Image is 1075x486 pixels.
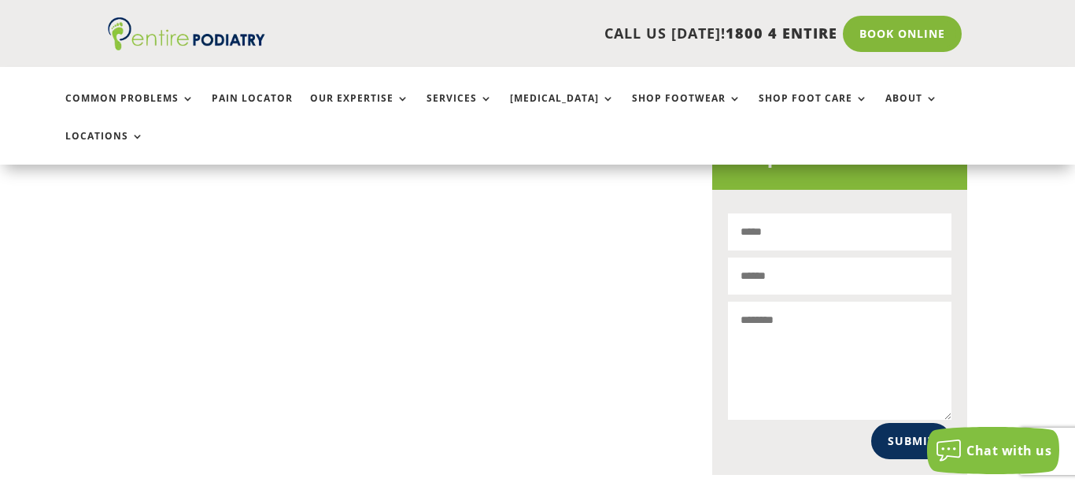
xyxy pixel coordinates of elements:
[108,17,265,50] img: logo (1)
[759,93,868,127] a: Shop Foot Care
[65,93,194,127] a: Common Problems
[843,16,962,52] a: Book Online
[726,24,837,43] span: 1800 4 ENTIRE
[108,38,265,54] a: Entire Podiatry
[871,423,951,459] button: Submit
[632,93,741,127] a: Shop Footwear
[212,93,293,127] a: Pain Locator
[427,93,493,127] a: Services
[65,131,144,165] a: Locations
[310,93,409,127] a: Our Expertise
[510,93,615,127] a: [MEDICAL_DATA]
[927,427,1059,474] button: Chat with us
[885,93,938,127] a: About
[966,442,1051,459] span: Chat with us
[303,24,837,44] p: CALL US [DATE]!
